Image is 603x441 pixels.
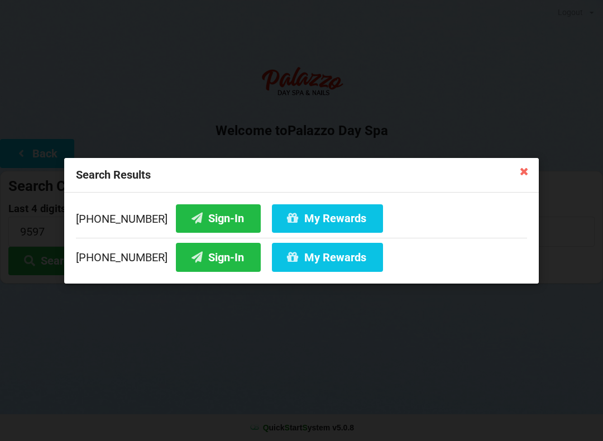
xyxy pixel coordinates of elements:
button: Sign-In [176,204,261,232]
div: Search Results [64,158,539,193]
button: Sign-In [176,243,261,271]
button: My Rewards [272,204,383,232]
div: [PHONE_NUMBER] [76,237,527,271]
button: My Rewards [272,243,383,271]
div: [PHONE_NUMBER] [76,204,527,237]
